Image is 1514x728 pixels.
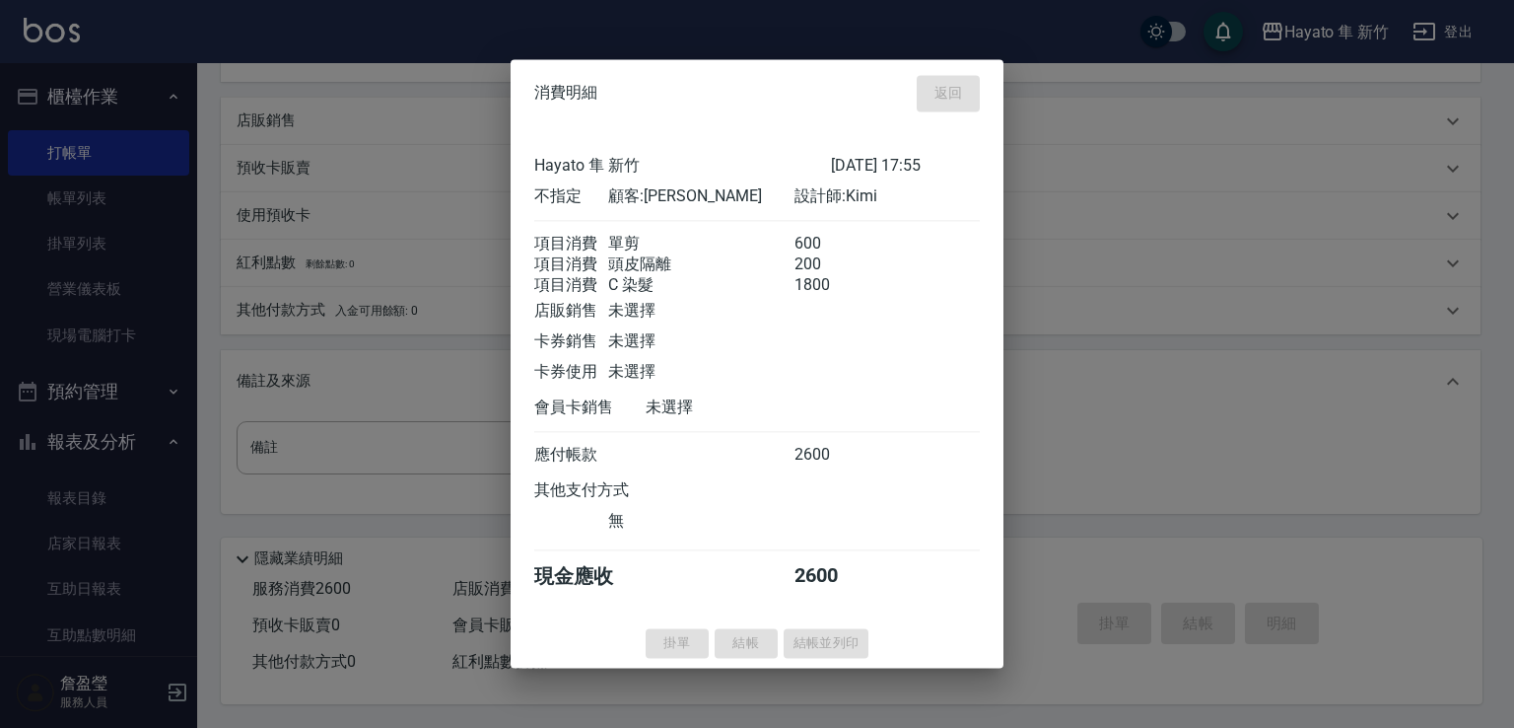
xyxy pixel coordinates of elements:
[534,255,608,275] div: 項目消費
[794,275,868,296] div: 1800
[794,563,868,590] div: 2600
[608,511,793,532] div: 無
[794,255,868,275] div: 200
[608,301,793,322] div: 未選擇
[608,275,793,296] div: C 染髮
[534,84,597,104] span: 消費明細
[794,186,980,207] div: 設計師: Kimi
[534,563,646,590] div: 現金應收
[608,255,793,275] div: 頭皮隔離
[534,234,608,255] div: 項目消費
[608,186,793,207] div: 顧客: [PERSON_NAME]
[794,234,868,255] div: 600
[534,480,683,501] div: 其他支付方式
[534,362,608,383] div: 卡券使用
[608,331,793,352] div: 未選擇
[608,234,793,255] div: 單剪
[534,186,608,207] div: 不指定
[534,156,831,177] div: Hayato 隼 新竹
[831,156,980,177] div: [DATE] 17:55
[534,398,646,418] div: 會員卡銷售
[608,362,793,383] div: 未選擇
[534,445,608,466] div: 應付帳款
[794,445,868,466] div: 2600
[534,301,608,322] div: 店販銷售
[646,398,831,418] div: 未選擇
[534,275,608,296] div: 項目消費
[534,331,608,352] div: 卡券銷售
